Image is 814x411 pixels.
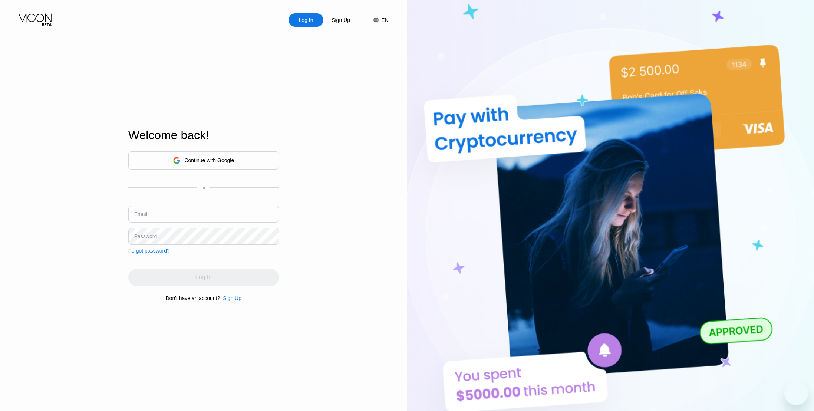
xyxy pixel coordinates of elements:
div: Continue with Google [184,157,234,163]
div: Email [134,211,147,217]
div: Log In [289,13,323,27]
div: Sign Up [331,16,351,24]
div: EN [366,13,388,27]
div: Forgot password? [128,248,170,254]
div: Sign Up [220,295,241,301]
div: Welcome back! [128,128,279,142]
div: or [201,185,205,190]
div: Don't have an account? [166,295,220,301]
div: Continue with Google [128,151,279,170]
div: EN [381,17,388,23]
iframe: Button to launch messaging window [784,381,808,405]
div: Log In [298,16,314,24]
div: Sign Up [223,295,241,301]
div: Sign Up [323,13,358,27]
div: Password [134,233,157,239]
